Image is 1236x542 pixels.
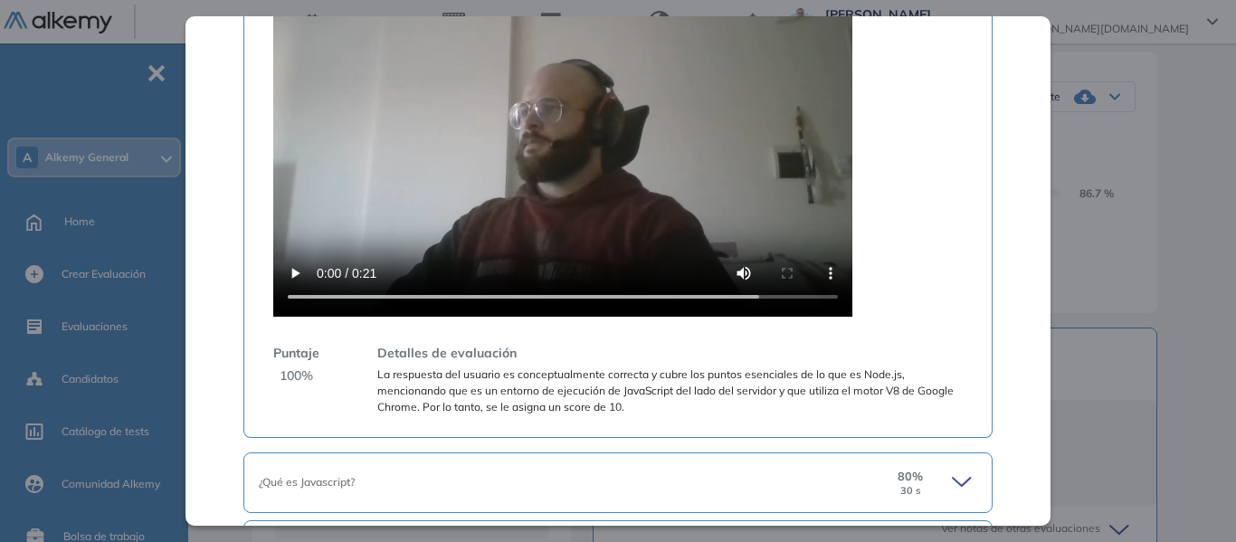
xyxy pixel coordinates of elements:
div: Widget de chat [1146,455,1236,542]
span: Puntaje [273,344,319,363]
iframe: Chat Widget [1146,455,1236,542]
span: Detalles de evaluación [377,344,517,363]
small: 30 s [900,485,921,497]
span: 80 % [898,468,923,485]
span: La respuesta del usuario es conceptualmente correcta y cubre los puntos esenciales de lo que es N... [377,366,963,415]
span: 100 % [280,366,313,385]
span: ¿Qué es Javascript? [259,475,355,489]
